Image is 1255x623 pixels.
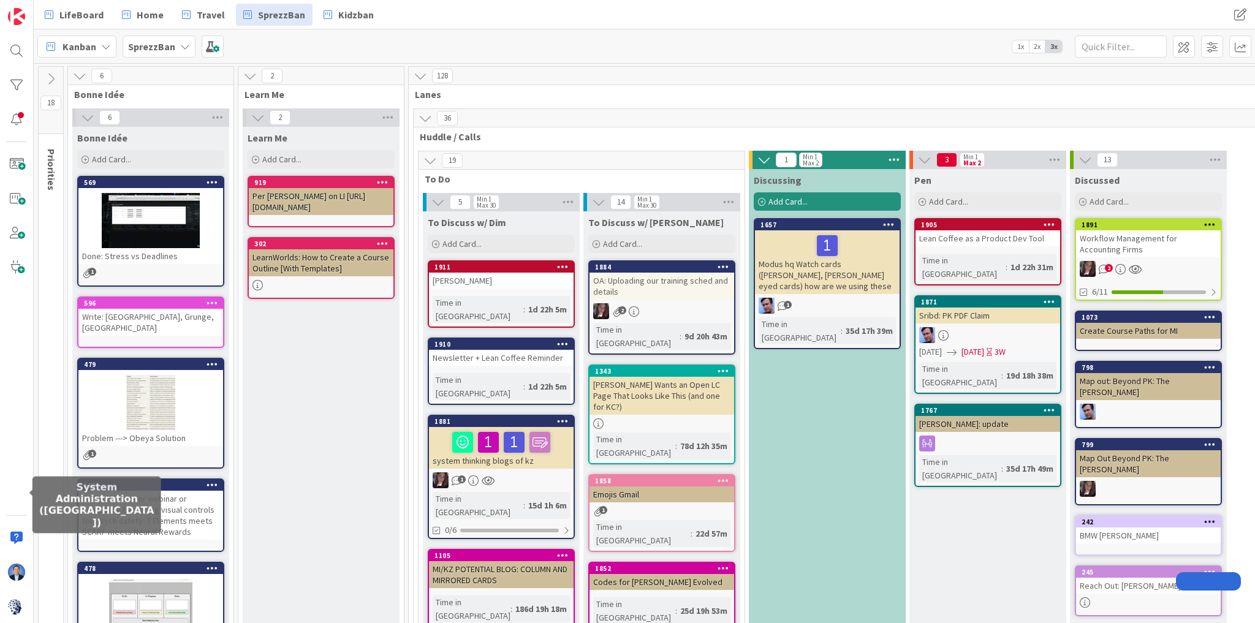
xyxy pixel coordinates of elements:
div: 1911 [429,262,574,273]
div: 1343 [595,367,734,376]
span: : [680,330,681,343]
a: 799Map Out Beyond PK: The [PERSON_NAME]TD [1075,438,1222,505]
div: 1d 22h 5m [525,380,570,393]
span: : [523,303,525,316]
span: : [1006,260,1007,274]
div: 1105 [429,550,574,561]
span: 128 [432,69,453,83]
img: avatar [8,598,25,615]
div: 1073 [1076,312,1221,323]
img: TD [593,303,609,319]
div: 1858 [595,477,734,485]
img: DP [8,564,25,581]
div: Emojis Gmail [590,486,734,502]
div: BMW [PERSON_NAME] [1076,527,1221,543]
div: 1881 [434,417,574,426]
div: 1891Workflow Management for Accounting Firms [1076,219,1221,257]
div: 1871 [916,296,1060,308]
div: 1073Create Course Paths for MI [1076,312,1221,339]
h5: System Administration ([GEOGRAPHIC_DATA]) [37,481,156,529]
a: LifeBoard [37,4,111,26]
img: JB [759,298,775,314]
a: 302LearnWorlds: How to Create a Course Outline [With Templates] [248,237,395,299]
img: TD [1080,481,1096,497]
div: Time in [GEOGRAPHIC_DATA] [919,362,1001,389]
span: 36 [437,111,458,126]
div: 1105MI/KZ POTENTIAL BLOG: COLUMN AND MIRRORED CARDS [429,550,574,588]
div: 1d 22h 5m [525,303,570,316]
a: 1858Emojis GmailTime in [GEOGRAPHIC_DATA]:22d 57m [588,474,735,552]
a: 1657Modus hq Watch cards ([PERSON_NAME], [PERSON_NAME] eyed cards) how are we using theseJBTime i... [754,218,901,349]
div: Time in [GEOGRAPHIC_DATA] [919,254,1006,281]
span: Home [137,7,164,22]
div: 15d 1h 6m [525,499,570,512]
div: 25d 19h 53m [677,604,730,617]
div: 242 [1082,518,1221,526]
span: 1 [776,153,797,167]
a: 479Problem ---> Obeya Solution [77,358,224,469]
span: 5 [450,195,471,210]
span: Kanban [63,39,96,54]
div: 919Per [PERSON_NAME] on LI [URL][DOMAIN_NAME] [249,177,393,215]
div: Newsletter + Lean Coffee Reminder [429,350,574,366]
div: system thinking blogs of kz [429,427,574,469]
div: 1657 [760,221,900,229]
div: Min 1 [477,196,491,202]
a: 1905Lean Coffee as a Product Dev ToolTime in [GEOGRAPHIC_DATA]:1d 22h 31m [914,218,1061,285]
div: TD [590,303,734,319]
div: Done: Stress vs Deadlines [78,248,223,264]
div: 1905Lean Coffee as a Product Dev Tool [916,219,1060,246]
a: 1871Sribd: PK PDF ClaimJB[DATE][DATE]3WTime in [GEOGRAPHIC_DATA]:19d 18h 38m [914,295,1061,394]
span: 1 [88,450,96,458]
span: Priorities [45,149,58,191]
span: SprezzBan [258,7,305,22]
div: 596 [78,298,223,309]
div: 1910 [434,340,574,349]
span: : [1001,369,1003,382]
div: 302LearnWorlds: How to Create a Course Outline [With Templates] [249,238,393,276]
div: 35d 17h 39m [843,324,896,338]
div: Max 30 [477,202,496,208]
div: 245 [1076,567,1221,578]
div: [PERSON_NAME] [429,273,574,289]
span: 19 [442,153,463,168]
div: 479 [78,359,223,370]
span: 13 [1097,153,1118,167]
div: MI/KZ POTENTIAL BLOG: COLUMN AND MIRRORED CARDS [429,561,574,588]
span: To Discuss w/ Dim [428,216,506,228]
span: 18 [40,96,61,110]
div: Lean Coffee as a Product Dev Tool [916,230,1060,246]
div: [PERSON_NAME] Wants an Open LC Page That Looks Like This (and one for KC?) [590,377,734,415]
span: Add Card... [603,238,642,249]
div: 798 [1076,362,1221,373]
span: Pen [914,174,931,186]
span: : [1001,462,1003,475]
div: 1884OA: Uploading our training sched and details [590,262,734,300]
div: 1767 [921,406,1060,415]
div: 22d 57m [692,527,730,540]
img: JB [919,327,935,343]
div: 479Problem ---> Obeya Solution [78,359,223,446]
a: 1911[PERSON_NAME]Time in [GEOGRAPHIC_DATA]:1d 22h 5m [428,260,575,328]
div: 242 [1076,516,1221,527]
span: 1 [458,475,466,483]
span: Discussing [754,174,802,186]
a: 1767[PERSON_NAME]: updateTime in [GEOGRAPHIC_DATA]:35d 17h 49m [914,404,1061,487]
div: 798Map out: Beyond PK: The [PERSON_NAME] [1076,362,1221,400]
div: 799 [1082,440,1221,449]
span: Discussed [1075,174,1120,186]
div: TD [1076,481,1221,497]
div: 799Map Out Beyond PK: The [PERSON_NAME] [1076,439,1221,477]
span: 1 [599,506,607,514]
div: Time in [GEOGRAPHIC_DATA] [593,432,675,459]
div: Time in [GEOGRAPHIC_DATA] [593,323,680,350]
span: 3x [1045,40,1062,53]
div: 1891 [1082,221,1221,229]
div: Max 30 [637,202,656,208]
div: 242BMW [PERSON_NAME] [1076,516,1221,543]
a: 919Per [PERSON_NAME] on LI [URL][DOMAIN_NAME] [248,176,395,227]
div: 569Done: Stress vs Deadlines [78,177,223,264]
span: To Discuss w/ Jim [588,216,724,228]
div: 919 [254,178,393,187]
span: Add Card... [768,196,808,207]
